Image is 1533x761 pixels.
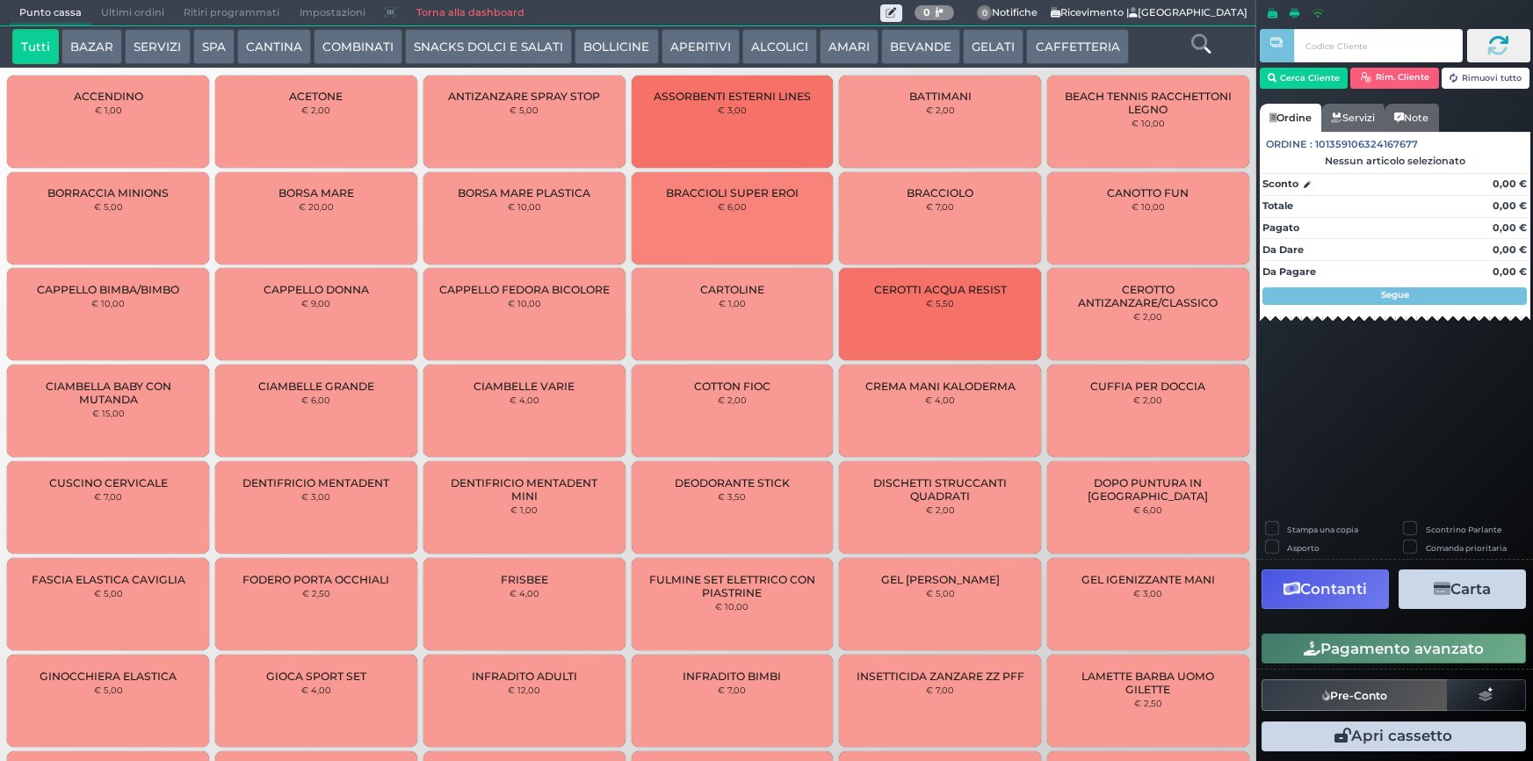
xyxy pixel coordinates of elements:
[92,408,125,418] small: € 15,00
[94,201,123,212] small: € 5,00
[1262,199,1293,212] strong: Totale
[1262,221,1299,234] strong: Pagato
[854,476,1026,503] span: DISCHETTI STRUCCANTI QUADRATI
[174,1,289,25] span: Ritiri programmati
[301,298,330,308] small: € 9,00
[299,201,334,212] small: € 20,00
[1026,29,1128,64] button: CAFFETTERIA
[1133,395,1162,405] small: € 2,00
[1062,670,1234,696] span: LAMETTE BARBA UOMO GILETTE
[718,685,746,695] small: € 7,00
[1385,104,1438,132] a: Note
[874,283,1007,296] span: CEROTTI ACQUA RESIST
[1081,573,1215,586] span: GEL IGENIZZANTE MANI
[406,1,533,25] a: Torna alla dashboard
[472,670,577,683] span: INFRADITO ADULTI
[290,1,375,25] span: Impostazioni
[32,573,185,586] span: FASCIA ELASTICA CAVIGLIA
[820,29,879,64] button: AMARI
[926,201,954,212] small: € 7,00
[1262,569,1389,609] button: Contanti
[926,504,955,515] small: € 2,00
[301,685,331,695] small: € 4,00
[94,685,123,695] small: € 5,00
[923,6,930,18] b: 0
[1262,265,1316,278] strong: Da Pagare
[718,201,747,212] small: € 6,00
[242,573,389,586] span: FODERO PORTA OCCHIALI
[700,283,764,296] span: CARTOLINE
[719,298,746,308] small: € 1,00
[1062,476,1234,503] span: DOPO PUNTURA IN [GEOGRAPHIC_DATA]
[881,573,1000,586] span: GEL [PERSON_NAME]
[1493,243,1527,256] strong: 0,00 €
[1133,588,1162,598] small: € 3,00
[926,588,955,598] small: € 5,00
[926,685,954,695] small: € 7,00
[439,283,610,296] span: CAPPELLO FEDORA BICOLORE
[718,491,746,502] small: € 3,50
[1260,68,1349,89] button: Cerca Cliente
[91,298,125,308] small: € 10,00
[258,380,374,393] span: CIAMBELLE GRANDE
[1287,542,1320,554] label: Asporto
[301,491,330,502] small: € 3,00
[237,29,311,64] button: CANTINA
[1493,199,1527,212] strong: 0,00 €
[49,476,168,489] span: CUSCINO CERVICALE
[510,105,539,115] small: € 5,00
[1262,634,1526,663] button: Pagamento avanzato
[508,201,541,212] small: € 10,00
[193,29,235,64] button: SPA
[909,90,972,103] span: BATTIMANI
[881,29,960,64] button: BEVANDE
[1426,524,1501,535] label: Scontrino Parlante
[1493,265,1527,278] strong: 0,00 €
[438,476,611,503] span: DENTIFRICIO MENTADENT MINI
[1287,524,1358,535] label: Stampa una copia
[1315,137,1418,152] span: 101359106324167677
[1062,90,1234,116] span: BEACH TENNIS RACCHETTONI LEGNO
[405,29,572,64] button: SNACKS DOLCI E SALATI
[926,105,955,115] small: € 2,00
[718,105,747,115] small: € 3,00
[977,5,993,21] span: 0
[448,90,600,103] span: ANTIZANZARE SPRAY STOP
[694,380,770,393] span: COTTON FIOC
[925,395,955,405] small: € 4,00
[61,29,122,64] button: BAZAR
[94,588,123,598] small: € 5,00
[1090,380,1205,393] span: CUFFIA PER DOCCIA
[508,685,540,695] small: € 12,00
[963,29,1023,64] button: GELATI
[654,90,811,103] span: ASSORBENTI ESTERNI LINES
[1062,283,1234,309] span: CEROTTO ANTIZANZARE/CLASSICO
[1260,155,1530,167] div: Nessun articolo selezionato
[1132,201,1165,212] small: € 10,00
[510,395,539,405] small: € 4,00
[47,186,169,199] span: BORRACCIA MINIONS
[1260,104,1321,132] a: Ordine
[501,573,548,586] span: FRISBEE
[12,29,59,64] button: Tutti
[510,588,539,598] small: € 4,00
[1133,504,1162,515] small: € 6,00
[508,298,541,308] small: € 10,00
[266,670,366,683] span: GIOCA SPORT SET
[857,670,1024,683] span: INSETTICIDA ZANZARE ZZ PFF
[1426,542,1507,554] label: Comanda prioritaria
[718,395,747,405] small: € 2,00
[1134,698,1162,708] small: € 2,50
[474,380,575,393] span: CIAMBELLE VARIE
[242,476,389,489] span: DENTIFRICIO MENTADENT
[1262,679,1448,711] button: Pre-Conto
[865,380,1016,393] span: CREMA MANI KALODERMA
[675,476,790,489] span: DEODORANTE STICK
[302,588,330,598] small: € 2,50
[926,298,954,308] small: € 5,50
[1442,68,1530,89] button: Rimuovi tutto
[314,29,402,64] button: COMBINATI
[1321,104,1385,132] a: Servizi
[1294,29,1462,62] input: Codice Cliente
[1262,177,1298,192] strong: Sconto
